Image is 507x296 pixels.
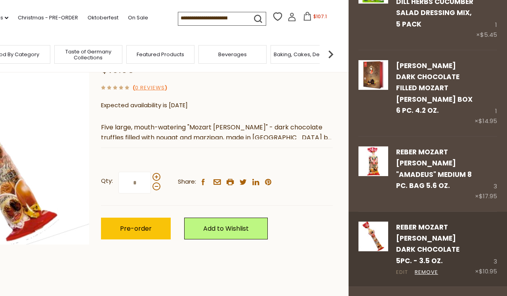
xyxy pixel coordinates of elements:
[323,46,339,62] img: next arrow
[135,84,165,92] a: 0 Reviews
[313,13,327,20] span: $107.1
[128,13,148,22] a: On Sale
[57,49,120,61] a: Taste of Germany Collections
[475,60,497,126] div: 1 ×
[101,123,332,153] span: Five large, mouth-watering "Mozart [PERSON_NAME]" - dark chocolate truffles filled with nougat an...
[358,146,388,176] img: Reber Mozart Kugel Medium 8 pc. Bag
[101,101,333,110] p: Expected availability is [DATE]
[18,13,78,22] a: Christmas - PRE-ORDER
[479,192,497,200] span: $17.95
[118,172,151,194] input: Qty:
[184,218,268,239] a: Add to Wishlist
[478,117,497,125] span: $14.95
[475,222,497,277] div: 3 ×
[358,222,388,251] img: Reber Dark Chocolate Marizpan Truffles 5pc.
[396,222,459,266] a: Reber Mozart [PERSON_NAME] Dark Chocolate 5pc. - 3.5 oz.
[396,147,472,190] a: Reber Mozart [PERSON_NAME] "Amadeus" Medium 8 pc. Bag 5.6 oz.
[120,224,152,233] span: Pre-order
[137,51,184,57] a: Featured Products
[298,12,332,24] button: $107.1
[178,177,196,187] span: Share:
[88,13,118,22] a: Oktoberfest
[358,222,388,277] a: Reber Dark Chocolate Marizpan Truffles 5pc.
[396,61,473,115] a: [PERSON_NAME] Dark Chocolate Filled Mozart [PERSON_NAME] Box 6 pc. 4.2 oz.
[101,218,171,239] button: Pre-order
[101,176,113,186] strong: Qty:
[358,60,388,90] img: Reber Dark Chocolate Mozart Kugeln 6 pack
[218,51,247,57] a: Beverages
[358,60,388,126] a: Reber Dark Chocolate Mozart Kugeln 6 pack
[274,51,335,57] a: Baking, Cakes, Desserts
[475,146,497,201] div: 3 ×
[480,30,497,39] span: $5.45
[415,268,438,277] a: Remove
[396,268,408,277] a: Edit
[479,267,497,275] span: $10.95
[358,146,388,201] a: Reber Mozart Kugel Medium 8 pc. Bag
[133,84,167,91] span: ( )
